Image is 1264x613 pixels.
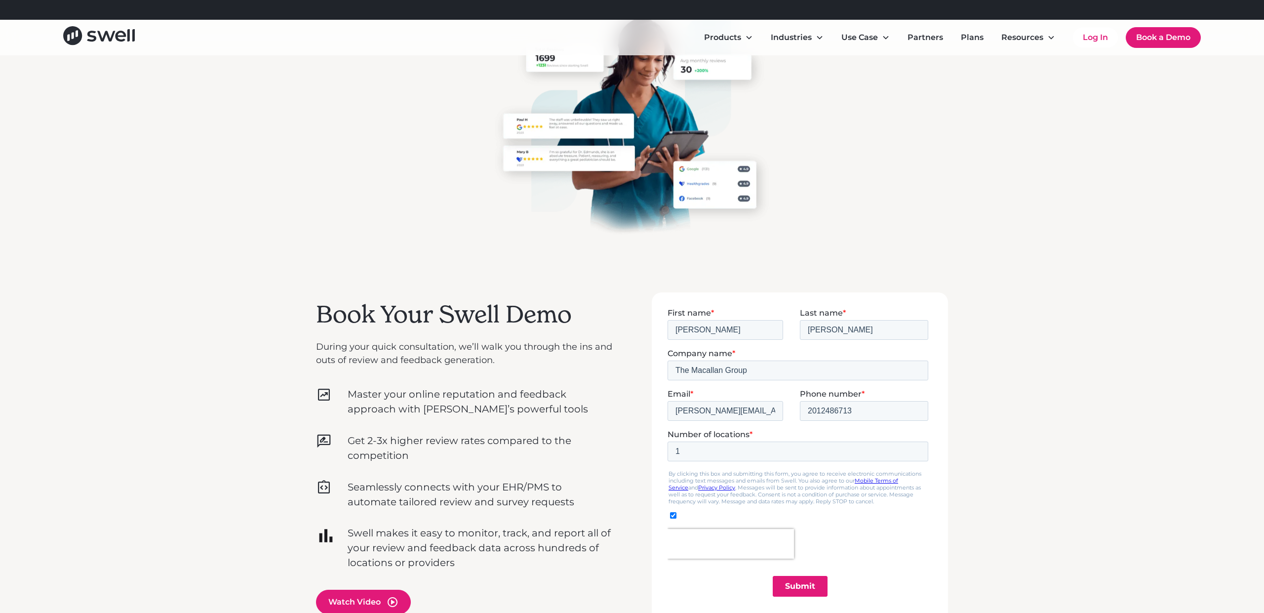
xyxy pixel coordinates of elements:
a: Book a Demo [1126,27,1201,48]
div: Use Case [833,28,898,47]
p: Seamlessly connects with your EHR/PMS to automate tailored review and survey requests [348,480,612,509]
div: Use Case [841,32,878,43]
div: Products [696,28,761,47]
div: Industries [771,32,812,43]
a: home [63,26,135,48]
p: Swell makes it easy to monitor, track, and report all of your review and feedback data across hun... [348,526,612,570]
p: Get 2-3x higher review rates compared to the competition [348,433,612,463]
div: Resources [993,28,1063,47]
a: Plans [953,28,991,47]
div: Watch Video [328,596,381,608]
p: Master your online reputation and feedback approach with [PERSON_NAME]’s powerful tools [348,387,612,416]
div: Industries [763,28,831,47]
h2: Book Your Swell Demo [316,300,612,329]
div: Products [704,32,741,43]
div: Resources [1001,32,1043,43]
p: During your quick consultation, we’ll walk you through the ins and outs of review and feedback ge... [316,340,612,367]
a: Partners [900,28,951,47]
a: Log In [1073,28,1118,47]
